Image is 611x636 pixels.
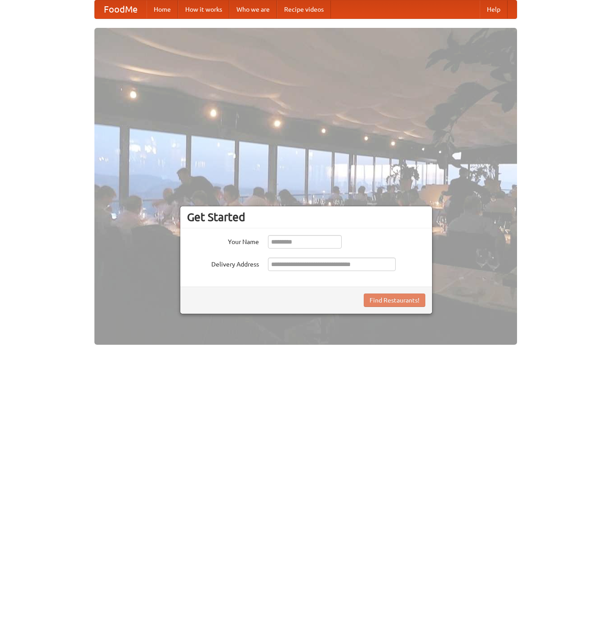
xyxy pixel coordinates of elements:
[187,235,259,246] label: Your Name
[229,0,277,18] a: Who we are
[364,294,425,307] button: Find Restaurants!
[187,258,259,269] label: Delivery Address
[480,0,508,18] a: Help
[178,0,229,18] a: How it works
[277,0,331,18] a: Recipe videos
[147,0,178,18] a: Home
[95,0,147,18] a: FoodMe
[187,210,425,224] h3: Get Started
